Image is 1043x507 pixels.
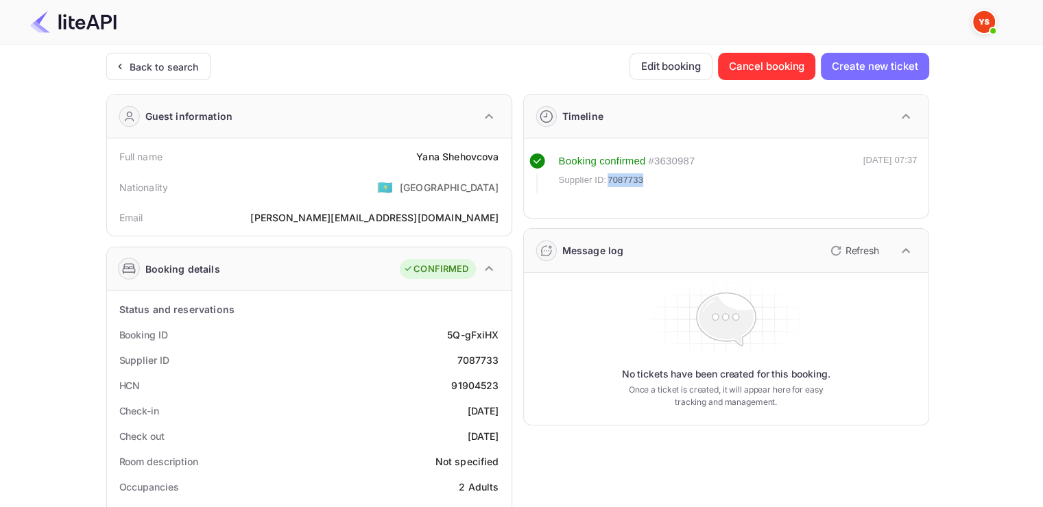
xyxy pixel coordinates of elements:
[435,454,499,469] div: Not specified
[447,327,499,342] div: 5Q-gFxiHX
[145,262,220,276] div: Booking details
[145,109,233,123] div: Guest information
[119,404,159,418] div: Check-in
[648,153,695,169] div: # 3630987
[559,153,646,169] div: Booking confirmed
[562,243,624,258] div: Message log
[119,327,168,342] div: Booking ID
[119,378,141,393] div: HCN
[377,175,393,199] span: United States
[457,353,499,367] div: 7087733
[622,367,830,381] p: No tickets have been created for this booking.
[119,429,165,443] div: Check out
[630,53,712,80] button: Edit booking
[618,384,835,408] p: Once a ticket is created, it will appear here for easy tracking and management.
[863,153,918,193] div: [DATE] 07:37
[608,173,643,187] span: 7087733
[459,480,499,494] div: 2 Adults
[250,210,499,225] div: [PERSON_NAME][EMAIL_ADDRESS][DOMAIN_NAME]
[119,302,235,317] div: Status and reservations
[403,262,468,276] div: CONFIRMED
[468,404,499,418] div: [DATE]
[119,480,179,494] div: Occupancies
[416,149,499,164] div: Yana Shehovcova
[451,378,499,393] div: 91904523
[846,243,879,258] p: Refresh
[130,60,199,74] div: Back to search
[400,180,499,195] div: [GEOGRAPHIC_DATA]
[718,53,816,80] button: Cancel booking
[559,173,607,187] span: Supplier ID:
[30,11,117,33] img: LiteAPI Logo
[119,149,163,164] div: Full name
[822,240,885,262] button: Refresh
[973,11,995,33] img: Yandex Support
[562,109,603,123] div: Timeline
[821,53,928,80] button: Create new ticket
[119,210,143,225] div: Email
[119,180,169,195] div: Nationality
[119,454,198,469] div: Room description
[119,353,169,367] div: Supplier ID
[468,429,499,443] div: [DATE]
